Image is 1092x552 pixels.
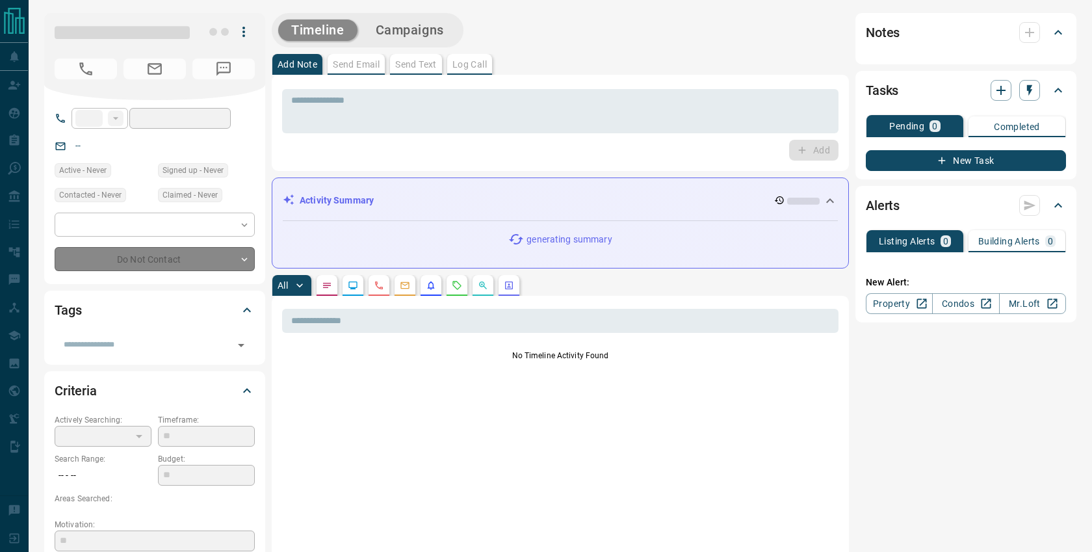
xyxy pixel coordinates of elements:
[300,194,374,207] p: Activity Summary
[426,280,436,291] svg: Listing Alerts
[866,22,900,43] h2: Notes
[452,280,462,291] svg: Requests
[55,380,97,401] h2: Criteria
[55,375,255,406] div: Criteria
[158,453,255,465] p: Budget:
[943,237,948,246] p: 0
[282,350,838,361] p: No Timeline Activity Found
[866,150,1066,171] button: New Task
[879,237,935,246] p: Listing Alerts
[55,59,117,79] span: No Number
[55,465,151,486] p: -- - --
[278,60,317,69] p: Add Note
[526,233,612,246] p: generating summary
[55,300,81,321] h2: Tags
[363,20,457,41] button: Campaigns
[278,20,357,41] button: Timeline
[400,280,410,291] svg: Emails
[866,293,933,314] a: Property
[889,122,924,131] p: Pending
[994,122,1040,131] p: Completed
[932,293,999,314] a: Condos
[999,293,1066,314] a: Mr.Loft
[59,164,107,177] span: Active - Never
[866,195,900,216] h2: Alerts
[55,247,255,271] div: Do Not Contact
[322,280,332,291] svg: Notes
[55,519,255,531] p: Motivation:
[278,281,288,290] p: All
[232,336,250,354] button: Open
[374,280,384,291] svg: Calls
[866,17,1066,48] div: Notes
[1048,237,1053,246] p: 0
[866,80,898,101] h2: Tasks
[55,493,255,505] p: Areas Searched:
[478,280,488,291] svg: Opportunities
[866,75,1066,106] div: Tasks
[59,189,122,202] span: Contacted - Never
[75,140,81,151] a: --
[55,414,151,426] p: Actively Searching:
[55,453,151,465] p: Search Range:
[932,122,937,131] p: 0
[348,280,358,291] svg: Lead Browsing Activity
[162,164,224,177] span: Signed up - Never
[283,189,838,213] div: Activity Summary
[123,59,186,79] span: No Email
[978,237,1040,246] p: Building Alerts
[866,276,1066,289] p: New Alert:
[866,190,1066,221] div: Alerts
[504,280,514,291] svg: Agent Actions
[162,189,218,202] span: Claimed - Never
[158,414,255,426] p: Timeframe:
[55,295,255,326] div: Tags
[192,59,255,79] span: No Number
